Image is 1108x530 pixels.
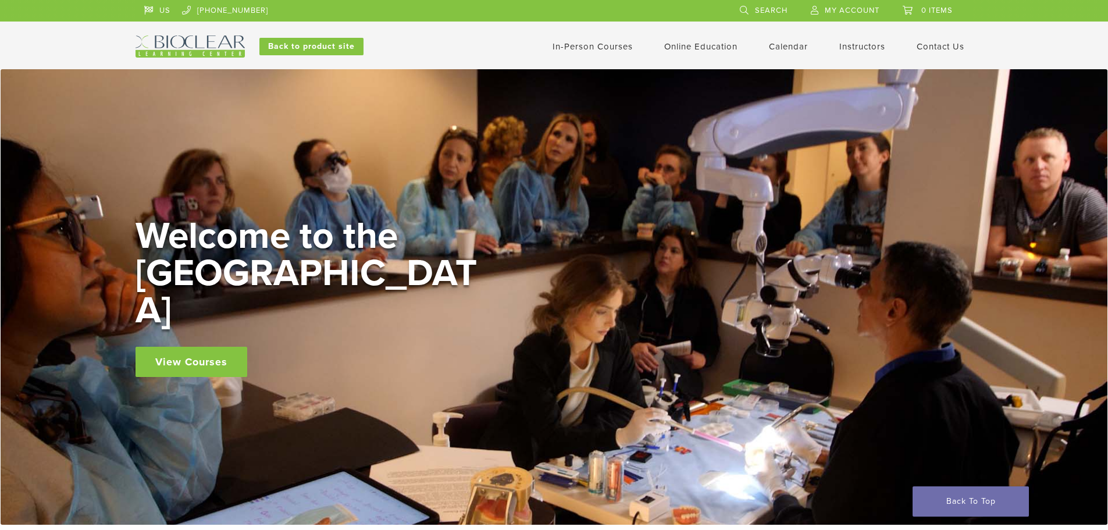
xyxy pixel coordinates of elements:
[917,41,964,52] a: Contact Us
[136,35,245,58] img: Bioclear
[136,218,484,329] h2: Welcome to the [GEOGRAPHIC_DATA]
[839,41,885,52] a: Instructors
[755,6,788,15] span: Search
[825,6,879,15] span: My Account
[553,41,633,52] a: In-Person Courses
[664,41,738,52] a: Online Education
[921,6,953,15] span: 0 items
[913,486,1029,517] a: Back To Top
[259,38,364,55] a: Back to product site
[136,347,247,377] a: View Courses
[769,41,808,52] a: Calendar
